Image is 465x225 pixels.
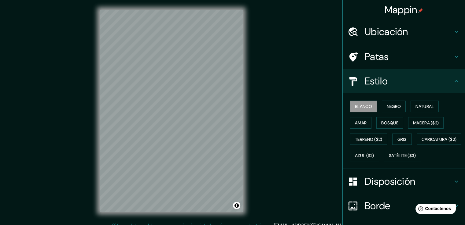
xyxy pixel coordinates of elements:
div: Disposición [343,169,465,194]
font: Caricatura ($2) [422,137,457,142]
font: Negro [387,104,401,109]
button: Negro [382,101,406,112]
font: Satélite ($3) [389,153,416,159]
canvas: Mapa [100,10,243,212]
font: Madera ($2) [413,120,439,126]
img: pin-icon.png [418,8,423,13]
font: Natural [415,104,434,109]
font: Mappin [385,3,417,16]
font: Amar [355,120,367,126]
button: Bosque [376,117,403,129]
font: Blanco [355,104,372,109]
button: Terreno ($2) [350,134,387,145]
button: Madera ($2) [408,117,444,129]
font: Azul ($2) [355,153,374,159]
font: Ubicación [365,25,408,38]
div: Estilo [343,69,465,93]
button: Activar o desactivar atribución [233,202,240,209]
button: Caricatura ($2) [417,134,462,145]
font: Estilo [365,75,388,87]
div: Borde [343,194,465,218]
div: Patas [343,45,465,69]
button: Gris [392,134,412,145]
font: Terreno ($2) [355,137,382,142]
button: Satélite ($3) [384,150,421,161]
iframe: Lanzador de widgets de ayuda [411,201,458,218]
font: Patas [365,50,389,63]
div: Ubicación [343,20,465,44]
button: Amar [350,117,371,129]
font: Gris [397,137,407,142]
font: Bosque [381,120,398,126]
font: Disposición [365,175,415,188]
button: Azul ($2) [350,150,379,161]
button: Blanco [350,101,377,112]
button: Natural [411,101,439,112]
font: Borde [365,199,390,212]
